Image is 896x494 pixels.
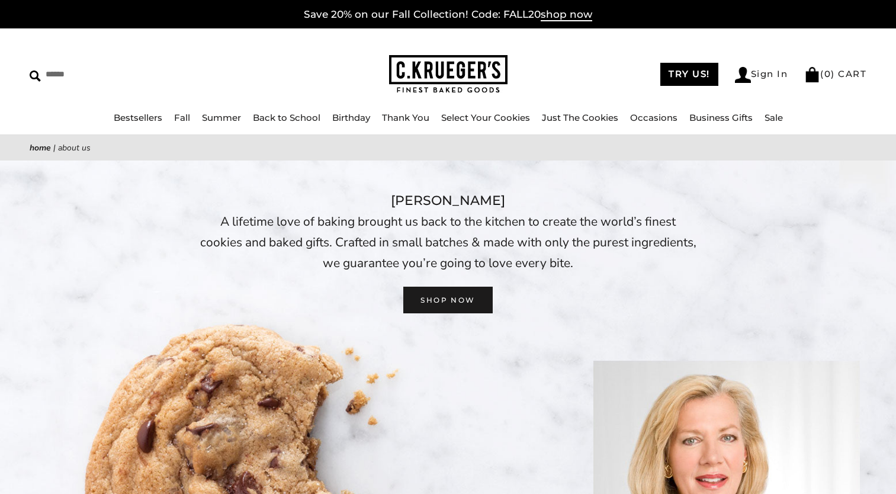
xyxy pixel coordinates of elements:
img: C.KRUEGER'S [389,55,508,94]
a: Bestsellers [114,112,162,123]
input: Search [30,65,228,84]
span: shop now [541,8,592,21]
a: Business Gifts [689,112,753,123]
span: | [53,142,56,153]
a: SHOP NOW [403,287,492,313]
a: Back to School [253,112,320,123]
a: Summer [202,112,241,123]
a: Thank You [382,112,429,123]
a: TRY US! [660,63,718,86]
a: (0) CART [804,68,866,79]
nav: breadcrumbs [30,141,866,155]
p: A lifetime love of baking brought us back to the kitchen to create the world’s finest cookies and... [200,211,697,273]
a: Birthday [332,112,370,123]
a: Select Your Cookies [441,112,530,123]
img: Account [735,67,751,83]
span: 0 [824,68,831,79]
a: Fall [174,112,190,123]
a: Home [30,142,51,153]
a: Just The Cookies [542,112,618,123]
a: Occasions [630,112,677,123]
img: Search [30,70,41,82]
a: Sale [765,112,783,123]
img: Bag [804,67,820,82]
a: Save 20% on our Fall Collection! Code: FALL20shop now [304,8,592,21]
a: Sign In [735,67,788,83]
span: About Us [58,142,91,153]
